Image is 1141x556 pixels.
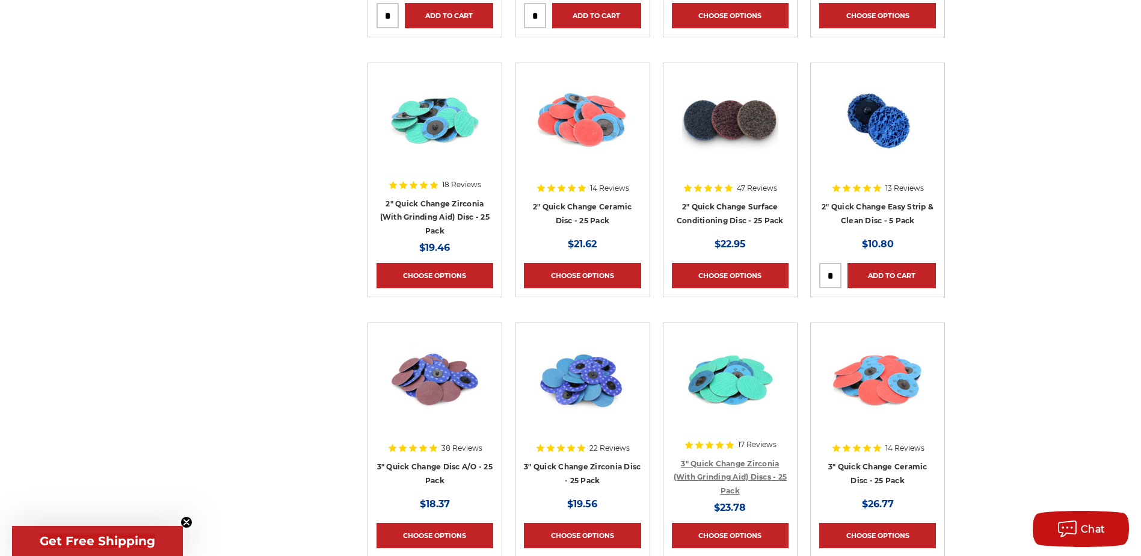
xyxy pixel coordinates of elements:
[829,332,926,428] img: 3 inch ceramic roloc discs
[419,242,450,253] span: $19.46
[420,498,450,510] span: $18.37
[377,72,493,188] a: 2 inch zirconia plus grinding aid quick change disc
[552,3,641,28] a: Add to Cart
[524,523,641,548] a: Choose Options
[819,3,936,28] a: Choose Options
[405,3,493,28] a: Add to Cart
[819,332,936,448] a: 3 inch ceramic roloc discs
[714,502,746,513] span: $23.78
[828,462,927,485] a: 3" Quick Change Ceramic Disc - 25 Pack
[180,516,192,528] button: Close teaser
[380,199,490,235] a: 2" Quick Change Zirconia (With Grinding Aid) Disc - 25 Pack
[377,263,493,288] a: Choose Options
[567,498,597,510] span: $19.56
[862,498,894,510] span: $26.77
[589,445,630,452] span: 22 Reviews
[829,72,927,168] img: 2 inch strip and clean blue quick change discs
[590,185,629,192] span: 14 Reviews
[1033,511,1129,547] button: Chat
[40,534,155,548] span: Get Free Shipping
[377,332,493,448] a: 3-inch aluminum oxide quick change sanding discs for sanding and deburring
[534,72,630,168] img: 2 inch quick change sanding disc Ceramic
[682,72,778,168] img: Black Hawk Abrasives 2 inch quick change disc for surface preparation on metals
[885,185,924,192] span: 13 Reviews
[682,332,778,428] img: 3 Inch Quick Change Discs with Grinding Aid
[822,202,933,225] a: 2" Quick Change Easy Strip & Clean Disc - 5 Pack
[847,263,936,288] a: Add to Cart
[534,332,630,428] img: Set of 3-inch Metalworking Discs in 80 Grit, quick-change Zirconia abrasive by Empire Abrasives, ...
[672,3,789,28] a: Choose Options
[885,445,924,452] span: 14 Reviews
[568,238,597,250] span: $21.62
[672,72,789,188] a: Black Hawk Abrasives 2 inch quick change disc for surface preparation on metals
[387,332,483,428] img: 3-inch aluminum oxide quick change sanding discs for sanding and deburring
[672,332,789,448] a: 3 Inch Quick Change Discs with Grinding Aid
[1081,524,1106,535] span: Chat
[524,263,641,288] a: Choose Options
[12,526,183,556] div: Get Free ShippingClose teaser
[441,445,482,452] span: 38 Reviews
[715,238,746,250] span: $22.95
[524,462,641,485] a: 3" Quick Change Zirconia Disc - 25 Pack
[377,523,493,548] a: Choose Options
[524,332,641,448] a: Set of 3-inch Metalworking Discs in 80 Grit, quick-change Zirconia abrasive by Empire Abrasives, ...
[737,185,777,192] span: 47 Reviews
[672,523,789,548] a: Choose Options
[377,462,493,485] a: 3" Quick Change Disc A/O - 25 Pack
[387,72,483,168] img: 2 inch zirconia plus grinding aid quick change disc
[819,523,936,548] a: Choose Options
[862,238,894,250] span: $10.80
[674,459,787,495] a: 3" Quick Change Zirconia (With Grinding Aid) Discs - 25 Pack
[524,72,641,188] a: 2 inch quick change sanding disc Ceramic
[819,72,936,188] a: 2 inch strip and clean blue quick change discs
[672,263,789,288] a: Choose Options
[677,202,784,225] a: 2" Quick Change Surface Conditioning Disc - 25 Pack
[533,202,632,225] a: 2" Quick Change Ceramic Disc - 25 Pack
